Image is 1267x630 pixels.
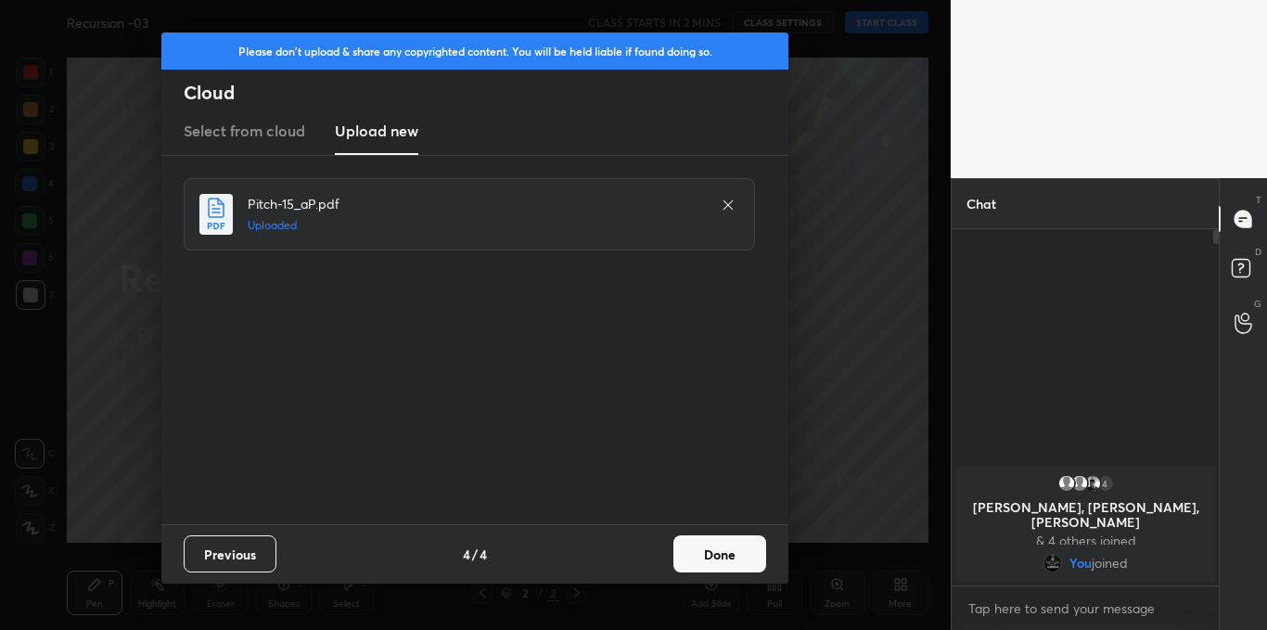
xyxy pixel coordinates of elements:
[1256,193,1261,207] p: T
[1092,556,1128,571] span: joined
[248,217,702,234] h5: Uploaded
[1043,554,1062,572] img: e60519a4c4f740609fbc41148676dd3d.jpg
[1082,474,1101,493] img: b55a1588e8044803b996dc616ce3f8ea.jpg
[472,545,478,564] h4: /
[1254,297,1261,311] p: G
[335,120,418,142] h3: Upload new
[952,463,1220,585] div: grid
[184,535,276,572] button: Previous
[952,179,1011,228] p: Chat
[184,81,788,105] h2: Cloud
[1069,474,1088,493] img: default.png
[967,500,1204,530] p: [PERSON_NAME], [PERSON_NAME], [PERSON_NAME]
[673,535,766,572] button: Done
[1069,556,1092,571] span: You
[463,545,470,564] h4: 4
[248,194,702,213] h4: Pitch-15_aP.pdf
[161,32,788,70] div: Please don't upload & share any copyrighted content. You will be held liable if found doing so.
[480,545,487,564] h4: 4
[967,534,1204,548] p: & 4 others joined
[1056,474,1075,493] img: default.png
[1255,245,1261,259] p: D
[1095,474,1114,493] div: 4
